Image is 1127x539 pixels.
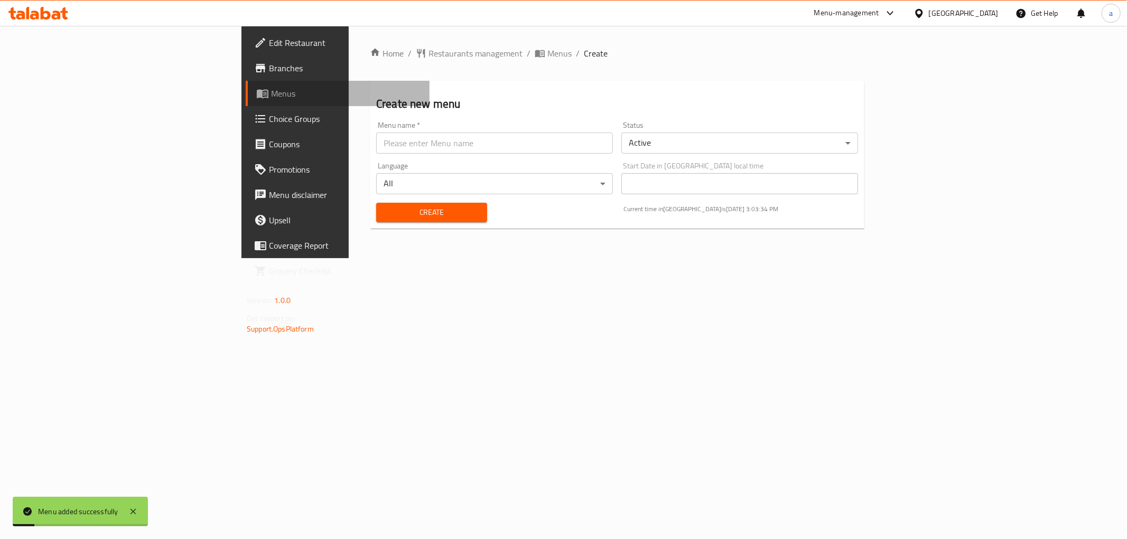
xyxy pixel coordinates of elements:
span: Edit Restaurant [269,36,421,49]
a: Menus [246,81,430,106]
span: Get support on: [247,311,295,325]
a: Edit Restaurant [246,30,430,55]
a: Support.OpsPlatform [247,322,314,336]
span: Version: [247,294,273,307]
a: Branches [246,55,430,81]
span: Menu disclaimer [269,188,421,201]
div: Menu added successfully [38,506,118,517]
span: 1.0.0 [274,294,291,307]
li: / [527,47,530,60]
h2: Create new menu [376,96,858,112]
input: Please enter Menu name [376,133,613,154]
div: Menu-management [814,7,879,20]
a: Upsell [246,207,430,233]
a: Menu disclaimer [246,182,430,207]
span: Coverage Report [269,239,421,252]
a: Promotions [246,157,430,182]
span: a [1109,7,1113,19]
div: Active [621,133,858,154]
a: Restaurants management [416,47,523,60]
span: Create [584,47,608,60]
span: Coupons [269,138,421,150]
span: Promotions [269,163,421,176]
div: [GEOGRAPHIC_DATA] [929,7,999,19]
a: Coupons [246,131,430,157]
div: All [376,173,613,194]
span: Branches [269,62,421,74]
p: Current time in [GEOGRAPHIC_DATA] is [DATE] 3:03:34 PM [623,204,858,214]
span: Create [385,206,479,219]
a: Menus [535,47,572,60]
span: Menus [547,47,572,60]
span: Grocery Checklist [269,264,421,277]
a: Grocery Checklist [246,258,430,283]
a: Coverage Report [246,233,430,258]
span: Upsell [269,214,421,226]
li: / [576,47,580,60]
span: Restaurants management [429,47,523,60]
a: Choice Groups [246,106,430,131]
span: Menus [271,87,421,100]
nav: breadcrumb [370,47,864,60]
span: Choice Groups [269,112,421,125]
button: Create [376,203,487,222]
